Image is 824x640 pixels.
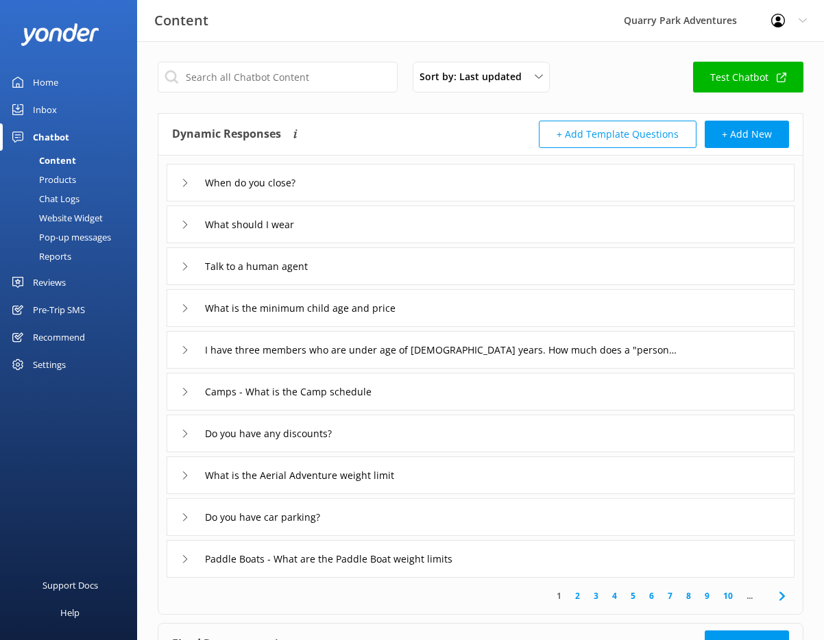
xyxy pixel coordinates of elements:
div: Website Widget [8,208,103,227]
input: Search all Chatbot Content [158,62,398,93]
span: ... [740,589,760,602]
a: 3 [587,589,605,602]
a: 7 [661,589,679,602]
a: 9 [698,589,716,602]
a: 2 [568,589,587,602]
img: yonder-white-logo.png [21,23,99,46]
button: + Add Template Questions [539,121,696,148]
h3: Content [154,10,208,32]
div: Settings [33,351,66,378]
a: 8 [679,589,698,602]
a: Content [8,151,137,170]
a: 4 [605,589,624,602]
div: Recommend [33,323,85,351]
h4: Dynamic Responses [172,121,281,148]
a: 6 [642,589,661,602]
a: 1 [550,589,568,602]
a: Reports [8,247,137,266]
a: Pop-up messages [8,227,137,247]
a: Test Chatbot [693,62,803,93]
div: Reports [8,247,71,266]
a: 5 [624,589,642,602]
div: Content [8,151,76,170]
span: Sort by: Last updated [420,69,530,84]
a: Chat Logs [8,189,137,208]
div: Reviews [33,269,66,296]
div: Home [33,69,58,96]
a: Website Widget [8,208,137,227]
a: 10 [716,589,740,602]
div: Chat Logs [8,189,80,208]
a: Products [8,170,137,189]
div: Inbox [33,96,57,123]
div: Pop-up messages [8,227,111,247]
button: + Add New [705,121,789,148]
div: Pre-Trip SMS [33,296,85,323]
div: Chatbot [33,123,69,151]
div: Products [8,170,76,189]
div: Help [60,599,80,626]
div: Support Docs [43,571,98,599]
